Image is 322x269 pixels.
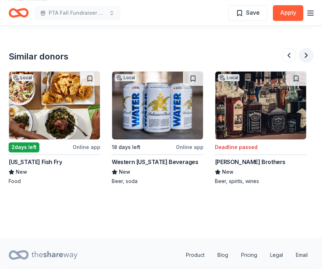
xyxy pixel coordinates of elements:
div: Local [218,74,240,81]
a: Product [180,248,210,262]
div: Deadline passed [215,143,258,152]
div: Online app [176,143,203,152]
div: 18 days left [112,143,140,152]
div: Similar donors [9,51,68,62]
a: Home [9,4,29,21]
div: Western [US_STATE] Beverages [112,158,198,166]
div: Beer, spirits, wines [215,178,307,185]
div: Beer, soda [112,178,203,185]
a: Image for Louisiana Fish FryLocal2days leftOnline app[US_STATE] Fish FryNewFood [9,71,100,185]
a: Image for Lipman BrothersLocalDeadline passed[PERSON_NAME] BrothersNewBeer, spirits, wines [215,71,307,185]
img: Image for Lipman Brothers [215,71,306,139]
button: Apply [273,5,303,21]
button: Save [229,5,267,21]
div: [PERSON_NAME] Brothers [215,158,285,166]
div: Local [12,74,33,81]
img: Image for Western Wyoming Beverages [112,71,203,139]
span: New [222,168,234,176]
div: [US_STATE] Fish Fry [9,158,62,166]
a: Pricing [235,248,263,262]
a: Blog [212,248,234,262]
nav: quick links [180,248,313,262]
span: New [119,168,130,176]
span: Save [246,8,260,17]
a: Legal [264,248,289,262]
button: PTA Fall Fundraiser & Silent Auction [34,6,120,20]
a: Email [290,248,313,262]
div: 2 days left [9,142,39,152]
img: Image for Louisiana Fish Fry [9,71,100,139]
div: Food [9,178,100,185]
div: Local [115,74,136,81]
div: Online app [73,143,100,152]
span: New [16,168,27,176]
span: PTA Fall Fundraiser & Silent Auction [49,9,106,17]
a: Image for Western Wyoming BeveragesLocal18 days leftOnline appWestern [US_STATE] BeveragesNewBeer... [112,71,203,185]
